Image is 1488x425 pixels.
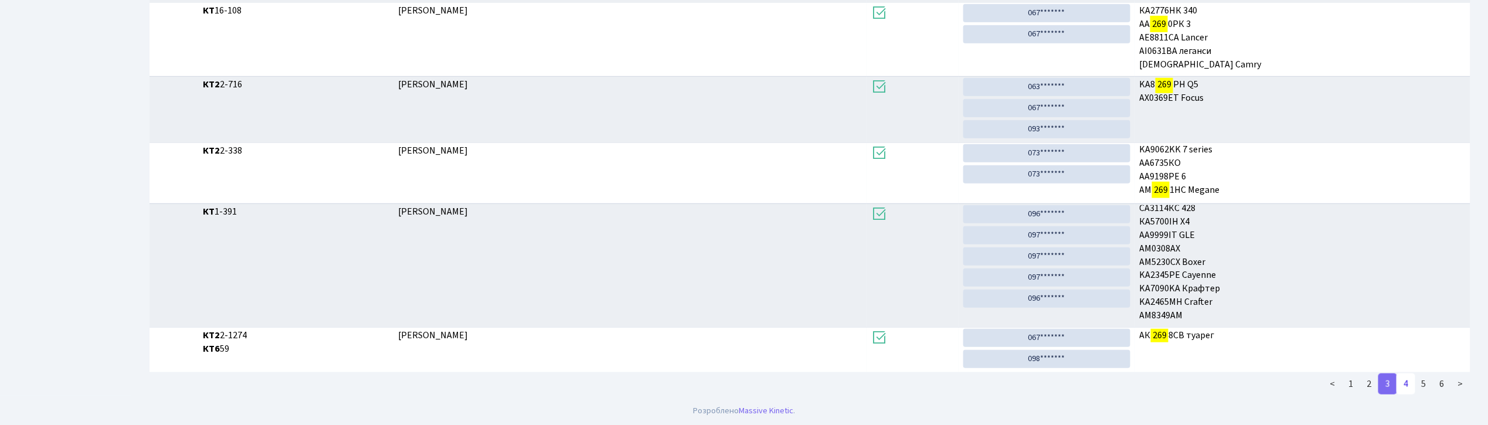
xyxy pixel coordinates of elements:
[1140,4,1466,71] span: КА2776НК 340 АА 0РК 3 AE8811CA Lancer АІ0631ВА леганси [DEMOGRAPHIC_DATA] Camry
[203,78,389,91] span: 2-716
[1323,373,1343,395] a: <
[398,205,468,218] span: [PERSON_NAME]
[1342,373,1361,395] a: 1
[398,78,468,91] span: [PERSON_NAME]
[203,205,389,219] span: 1-391
[203,144,389,158] span: 2-338
[1140,78,1466,105] span: KA8 PH Q5 АX0369ЕТ Focus
[1451,373,1470,395] a: >
[203,4,389,18] span: 16-108
[1150,16,1168,32] mark: 269
[1156,76,1173,93] mark: 269
[203,78,220,91] b: КТ2
[1140,205,1466,322] span: КА1 КА 428 СЕ1553ЕО 428 КА0656СХ 428 СА3114КС 428 КА5700ІН X4 АА9999ІТ GLE АМ0308АХ АМ5230СХ Boxe...
[398,4,468,17] span: [PERSON_NAME]
[1433,373,1452,395] a: 6
[1378,373,1397,395] a: 3
[1152,182,1170,198] mark: 269
[203,329,389,356] span: 2-1274 59
[1415,373,1433,395] a: 5
[1140,144,1466,198] span: KA9062KK 7 series АА6735КО АА9198РЕ 6 АМ 1НС Megane
[1360,373,1379,395] a: 2
[398,144,468,157] span: [PERSON_NAME]
[203,329,220,342] b: КТ2
[203,144,220,157] b: КТ2
[739,404,793,417] a: Massive Kinetic
[203,342,220,355] b: КТ6
[1397,373,1415,395] a: 4
[693,404,795,417] div: Розроблено .
[398,329,468,342] span: [PERSON_NAME]
[203,205,215,218] b: КТ
[203,4,215,17] b: КТ
[1140,329,1466,342] span: АК 8СВ туарег
[1151,327,1168,344] mark: 269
